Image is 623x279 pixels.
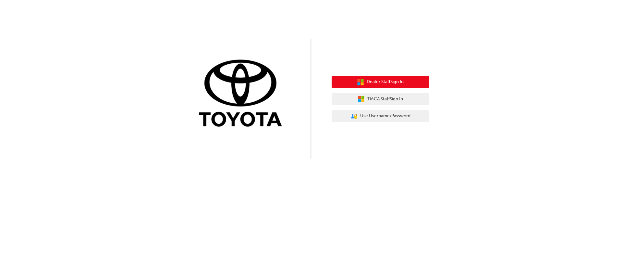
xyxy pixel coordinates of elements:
span: TMCA Staff Sign In [367,95,403,103]
button: Dealer StaffSign In [332,76,429,88]
span: Dealer Staff Sign In [367,78,404,86]
img: Trak [194,58,291,130]
span: Use Username/Password [360,112,410,120]
button: Use Username/Password [332,110,429,122]
button: TMCA StaffSign In [332,93,429,105]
